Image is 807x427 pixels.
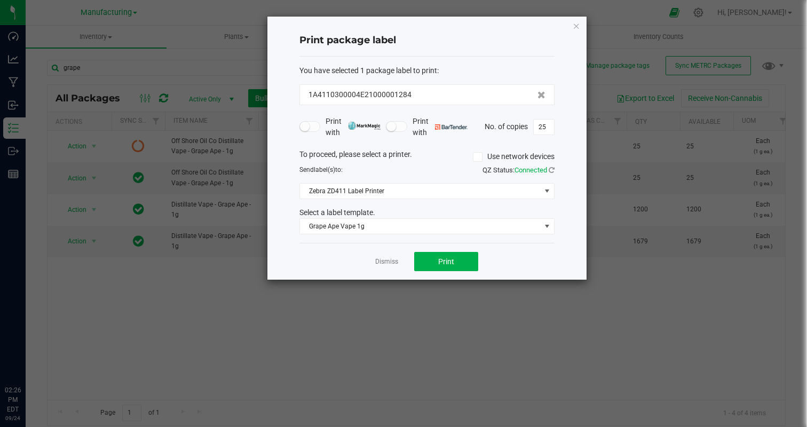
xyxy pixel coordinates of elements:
span: 1A4110300004E21000001284 [308,89,412,100]
a: Dismiss [375,257,398,266]
img: mark_magic_cybra.png [348,122,381,130]
button: Print [414,252,478,271]
span: Send to: [299,166,343,173]
div: : [299,65,555,76]
h4: Print package label [299,34,555,48]
iframe: Resource center [11,342,43,374]
span: Print with [413,116,468,138]
span: Print with [326,116,381,138]
span: Grape Ape Vape 1g [300,219,541,234]
span: Print [438,257,454,266]
label: Use network devices [473,151,555,162]
div: To proceed, please select a printer. [291,149,563,165]
span: You have selected 1 package label to print [299,66,437,75]
img: bartender.png [435,124,468,130]
div: Select a label template. [291,207,563,218]
span: QZ Status: [482,166,555,174]
span: label(s) [314,166,335,173]
span: Zebra ZD411 Label Printer [300,184,541,199]
span: Connected [515,166,547,174]
span: No. of copies [485,122,528,130]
